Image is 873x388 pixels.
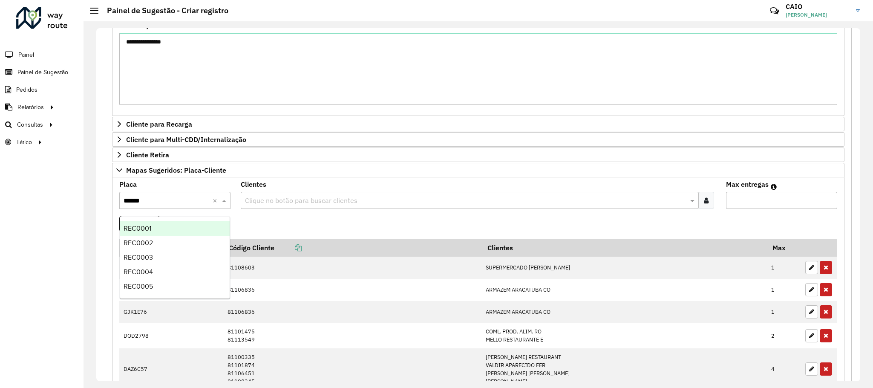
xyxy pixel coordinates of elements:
span: Relatórios [17,103,44,112]
span: Cliente para Multi-CDD/Internalização [126,136,246,143]
a: Copiar [274,243,302,252]
span: Cliente Retira [126,151,169,158]
em: Máximo de clientes que serão colocados na mesma rota com os clientes informados [771,183,777,190]
label: Placa [119,179,137,189]
td: 1 [767,301,801,323]
td: DOD2798 [119,323,223,348]
ng-dropdown-panel: Options list [120,217,230,299]
span: REC0005 [124,283,153,290]
span: REC0002 [124,239,153,246]
th: Código Cliente [223,239,481,257]
td: 81106836 [223,279,481,301]
td: 1 [767,257,801,279]
h2: Painel de Sugestão - Criar registro [98,6,228,15]
td: GJK1E76 [119,301,223,323]
label: Clientes [241,179,266,189]
button: Adicionar [119,216,160,232]
a: Cliente para Multi-CDD/Internalização [112,132,844,147]
span: Clear all [213,195,220,206]
span: REC0004 [124,268,153,275]
span: Cliente para Recarga [126,121,192,127]
span: REC0001 [124,225,151,232]
span: Consultas [17,120,43,129]
td: ARMAZEM ARACATUBA CO [481,279,767,301]
span: Tático [16,138,32,147]
th: Clientes [481,239,767,257]
span: Painel [18,50,34,59]
th: Max [767,239,801,257]
a: Mapas Sugeridos: Placa-Cliente [112,163,844,177]
td: 2 [767,323,801,348]
a: Cliente Retira [112,148,844,162]
span: [PERSON_NAME] [786,11,850,19]
span: REC0003 [124,254,153,261]
td: 81106836 [223,301,481,323]
span: Mapas Sugeridos: Placa-Cliente [126,167,226,174]
label: Max entregas [726,179,769,189]
a: Contato Rápido [765,2,784,20]
td: 81108603 [223,257,481,279]
span: Painel de Sugestão [17,68,68,77]
td: SUPERMERCADO [PERSON_NAME] [481,257,767,279]
span: Pedidos [16,85,37,94]
td: COML. PROD. ALIM. RO MELLO RESTAURANTE E [481,323,767,348]
td: 1 [767,279,801,301]
h3: CAIO [786,3,850,11]
a: Cliente para Recarga [112,117,844,131]
td: ARMAZEM ARACATUBA CO [481,301,767,323]
td: 81101475 81113549 [223,323,481,348]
